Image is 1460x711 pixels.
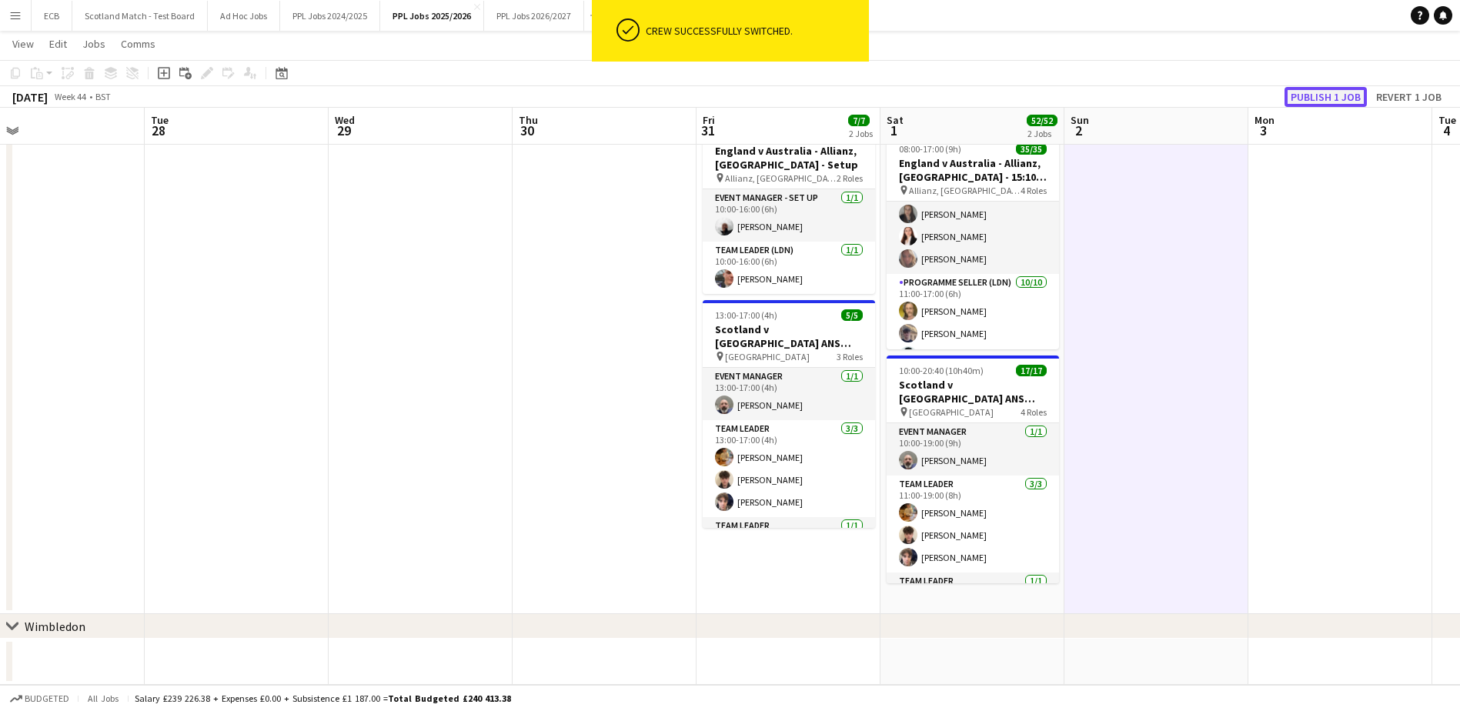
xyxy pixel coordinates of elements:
div: [DATE] [12,89,48,105]
button: Revert 1 job [1370,87,1448,107]
span: Mon [1255,113,1275,127]
a: Edit [43,34,73,54]
div: 2 Jobs [849,128,873,139]
span: Jobs [82,37,105,51]
span: Total Budgeted £240 413.38 [388,693,511,704]
span: View [12,37,34,51]
app-card-role: Event Manager1/110:00-19:00 (9h)[PERSON_NAME] [887,423,1059,476]
button: PPL Jobs 2026/2027 [484,1,584,31]
span: 2 Roles [837,172,863,184]
app-job-card: 13:00-17:00 (4h)5/5Scotland v [GEOGRAPHIC_DATA] ANS 2025- Setup [GEOGRAPHIC_DATA]3 RolesEvent Man... [703,300,875,528]
span: 7/7 [848,115,870,126]
h3: Scotland v [GEOGRAPHIC_DATA] ANS 2025- Setup [703,322,875,350]
span: 4 [1436,122,1456,139]
span: Thu [519,113,538,127]
span: 5/5 [841,309,863,321]
a: Jobs [76,34,112,54]
app-card-role: Team Leader (LDN)1/110:00-16:00 (6h)[PERSON_NAME] [703,242,875,294]
div: BST [95,91,111,102]
app-job-card: 10:00-20:40 (10h40m)17/17Scotland v [GEOGRAPHIC_DATA] ANS 2025 - 17:40 KO [GEOGRAPHIC_DATA]4 Role... [887,355,1059,583]
span: 3 [1252,122,1275,139]
app-card-role: Event Manager1/113:00-17:00 (4h)[PERSON_NAME] [703,368,875,420]
a: View [6,34,40,54]
span: Budgeted [25,693,69,704]
span: [GEOGRAPHIC_DATA] [909,406,994,418]
app-card-role: Team Leader1/1 [703,517,875,569]
span: Allianz, [GEOGRAPHIC_DATA] [725,172,837,184]
span: 08:00-17:00 (9h) [899,143,961,155]
app-job-card: Updated08:00-17:00 (9h)35/35England v Australia - Allianz, [GEOGRAPHIC_DATA] - 15:10 KO Allianz, ... [887,122,1059,349]
span: 17/17 [1016,365,1047,376]
h3: Scotland v [GEOGRAPHIC_DATA] ANS 2025 - 17:40 KO [887,378,1059,406]
button: Scotland Match - Test Board [72,1,208,31]
span: 10:00-20:40 (10h40m) [899,365,984,376]
span: Fri [703,113,715,127]
span: Sat [887,113,904,127]
span: 29 [332,122,355,139]
span: 4 Roles [1021,406,1047,418]
span: 31 [700,122,715,139]
span: Week 44 [51,91,89,102]
span: Allianz, [GEOGRAPHIC_DATA] [909,185,1021,196]
span: Comms [121,37,155,51]
button: ECB [32,1,72,31]
span: 30 [516,122,538,139]
button: Publish 1 job [1285,87,1367,107]
span: 3 Roles [837,351,863,362]
span: 2 [1068,122,1089,139]
a: Comms [115,34,162,54]
span: 4 Roles [1021,185,1047,196]
span: Edit [49,37,67,51]
button: Budgeted [8,690,72,707]
span: 35/35 [1016,143,1047,155]
app-card-role: Team Leader3/311:00-19:00 (8h)[PERSON_NAME][PERSON_NAME][PERSON_NAME] [887,476,1059,572]
span: Tue [151,113,169,127]
span: 28 [149,122,169,139]
app-job-card: 10:00-16:00 (6h)2/2England v Australia - Allianz, [GEOGRAPHIC_DATA] - Setup Allianz, [GEOGRAPHIC_... [703,122,875,294]
app-card-role: Event Manager - Set up1/110:00-16:00 (6h)[PERSON_NAME] [703,189,875,242]
span: All jobs [85,693,122,704]
div: Crew successfully switched. [646,24,863,38]
app-card-role: Programme Seller (LDN)10/1011:00-17:00 (6h)[PERSON_NAME][PERSON_NAME] [887,274,1059,527]
button: PPL Jobs 2024/2025 [280,1,380,31]
div: 2 Jobs [1027,128,1057,139]
app-card-role: Team Leader3/313:00-17:00 (4h)[PERSON_NAME][PERSON_NAME][PERSON_NAME] [703,420,875,517]
div: Salary £239 226.38 + Expenses £0.00 + Subsistence £1 187.00 = [135,693,511,704]
button: PPL Jobs 2025/2026 [380,1,484,31]
span: Tue [1438,113,1456,127]
span: Sun [1071,113,1089,127]
span: 52/52 [1027,115,1057,126]
span: 1 [884,122,904,139]
span: 13:00-17:00 (4h) [715,309,777,321]
div: Wimbledon [25,619,85,634]
span: Wed [335,113,355,127]
button: Ad Hoc Jobs [208,1,280,31]
span: [GEOGRAPHIC_DATA] [725,351,810,362]
h3: England v Australia - Allianz, [GEOGRAPHIC_DATA] - Setup [703,144,875,172]
h3: England v Australia - Allianz, [GEOGRAPHIC_DATA] - 15:10 KO [887,156,1059,184]
app-card-role: Team Leader1/1 [887,572,1059,625]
